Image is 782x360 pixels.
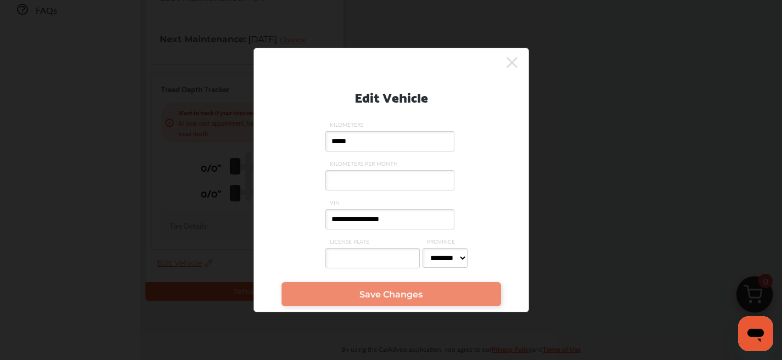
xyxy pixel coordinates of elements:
iframe: Button to launch messaging window [738,316,773,351]
p: Edit Vehicle [355,85,428,108]
span: KILOMETERS [325,121,457,128]
a: Save Changes [282,282,501,306]
input: KILOMETERS PER MONTH [325,170,454,190]
input: VIN [325,209,454,229]
input: KILOMETERS [325,131,454,151]
input: LICENSE PLATE [325,248,420,268]
span: Save Changes [359,289,423,300]
select: PROVINCE [423,248,468,268]
span: VIN [325,199,457,206]
span: PROVINCE [423,238,470,245]
span: KILOMETERS PER MONTH [325,160,457,167]
span: LICENSE PLATE [325,238,423,245]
